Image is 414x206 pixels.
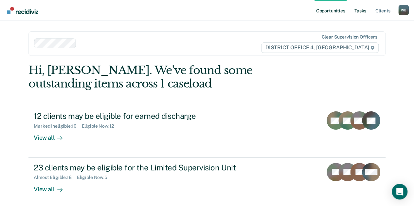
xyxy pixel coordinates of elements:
img: Recidiviz [7,7,38,14]
div: View all [34,180,70,193]
div: 23 clients may be eligible for the Limited Supervision Unit [34,163,263,172]
div: Open Intercom Messenger [392,184,407,199]
div: Almost Eligible : 18 [34,175,77,180]
span: DISTRICT OFFICE 4, [GEOGRAPHIC_DATA] [261,42,379,53]
div: Eligible Now : 12 [81,123,119,129]
div: Eligible Now : 5 [77,175,113,180]
div: W B [398,5,409,15]
div: Clear supervision officers [321,34,377,40]
div: 12 clients may be eligible for earned discharge [34,111,263,121]
div: View all [34,129,70,142]
button: Profile dropdown button [398,5,409,15]
div: Marked Ineligible : 10 [34,123,81,129]
div: Hi, [PERSON_NAME]. We’ve found some outstanding items across 1 caseload [28,64,314,90]
a: 12 clients may be eligible for earned dischargeMarked Ineligible:10Eligible Now:12View all [28,106,386,157]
